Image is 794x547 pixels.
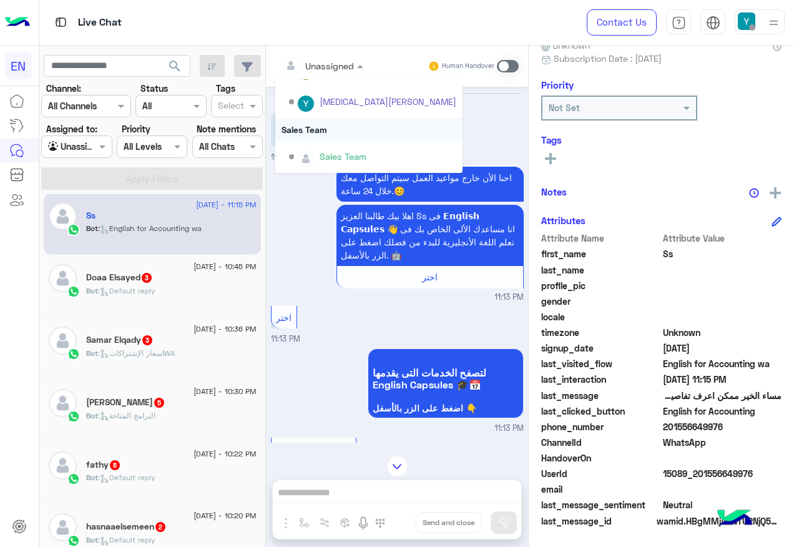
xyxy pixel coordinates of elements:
img: notes [749,188,759,198]
span: : Default reply [98,535,155,545]
img: defaultAdmin.png [49,389,77,417]
span: last_message_sentiment [541,498,660,511]
span: first_name [541,247,660,260]
label: Tags [216,82,235,95]
span: locale [541,310,660,323]
h5: Samar Elqady [86,335,154,345]
p: 22/8/2025, 11:13 PM [271,112,454,147]
span: last_interaction [541,373,660,386]
img: userImage [738,12,755,30]
span: gender [541,295,660,308]
span: 2 [663,436,782,449]
span: English for Accounting [663,405,782,418]
span: : البرامج المتاحة [98,411,155,420]
span: 11:13 PM [494,292,524,303]
span: [DATE] - 10:22 PM [194,448,256,460]
span: اضغط على الزر بالأسفل 👇 [373,403,519,413]
span: [DATE] - 10:45 PM [194,261,256,272]
span: 11:13 PM [494,423,524,435]
span: Subscription Date : [DATE] [554,52,662,65]
span: : Default reply [98,473,155,482]
span: null [663,295,782,308]
span: profile_pic [541,279,660,292]
span: 3 [142,335,152,345]
button: Send and close [416,512,481,533]
span: last_message_id [541,515,654,528]
img: scroll [386,455,408,477]
span: 3 [142,273,152,283]
a: Contact Us [587,9,657,36]
img: add [770,187,781,199]
span: Ss [663,247,782,260]
span: : English for Accounting wa [98,224,202,233]
label: Note mentions [197,122,256,136]
img: defaultAdmin.png [49,451,77,480]
span: Bot [86,535,98,545]
span: Bot [86,411,98,420]
label: Channel: [46,82,81,95]
img: defaultAdmin.png [49,264,77,292]
small: Human Handover [442,61,494,71]
img: Logo [5,9,30,36]
span: اختر [276,312,292,323]
div: Select [216,99,244,115]
span: 2025-08-22T20:15:59.189Z [663,373,782,386]
img: WhatsApp [67,348,80,360]
label: Status [140,82,168,95]
span: 15089_201556649976 [663,467,782,480]
span: اختر [422,272,438,282]
img: WhatsApp [67,285,80,298]
ng-dropdown-panel: Options list [275,79,463,173]
img: defaultAdmin.png [298,150,314,167]
span: مساء الخير ممكن اعرف تفاصيل الكورس الانجليزي اون لاين [663,389,782,402]
span: last_name [541,264,660,277]
p: 22/8/2025, 11:13 PM [336,167,524,202]
span: 201556649976 [663,420,782,433]
p: 22/8/2025, 11:13 PM [336,205,524,266]
span: timezone [541,326,660,339]
button: search [160,55,190,82]
span: [DATE] - 11:15 PM [196,199,256,210]
img: defaultAdmin.png [49,202,77,230]
h6: Priority [541,79,574,91]
span: 11:13 PM [271,152,300,162]
span: Unknown [541,39,590,52]
span: search [167,59,182,74]
span: null [663,310,782,323]
span: 2025-08-22T20:13:44.275Z [663,342,782,355]
h5: Doaa Elsayed [86,272,153,283]
img: WhatsApp [67,535,80,547]
img: defaultAdmin.png [49,327,77,355]
h6: Tags [541,134,782,145]
span: ChannelId [541,436,660,449]
img: ACg8ocI6MlsIVUV_bq7ynHKXRHAHHf_eEJuK8wzlPyPcd5DXp5YqWA=s96-c [298,96,314,112]
span: Attribute Name [541,232,660,245]
span: 0 [663,498,782,511]
span: email [541,483,660,496]
span: last_clicked_button [541,405,660,418]
button: Apply Filters [41,167,263,190]
h5: محمد عبد الصمد [86,397,165,408]
span: Bot [86,348,98,358]
span: English for Accounting wa [663,357,782,370]
span: لتصفح الخدمات التى يقدمها English Capsules 🎓📅 [373,367,519,390]
h5: Ss [86,210,96,221]
span: Bot [86,473,98,482]
div: [MEDICAL_DATA][PERSON_NAME] [320,95,456,108]
img: tab [53,14,69,30]
span: last_message [541,389,660,402]
span: : Default reply [98,286,155,295]
span: [DATE] - 10:20 PM [194,510,256,521]
img: profile [766,15,782,31]
img: hulul-logo.png [713,497,757,541]
span: 8 [110,460,120,470]
img: tab [706,16,720,30]
h5: hasnaaelsemeen [86,521,167,532]
span: Bot [86,224,98,233]
span: [DATE] - 10:36 PM [194,323,256,335]
h6: Notes [541,186,567,197]
img: WhatsApp [67,473,80,485]
span: last_visited_flow [541,357,660,370]
span: null [663,451,782,465]
span: HandoverOn [541,451,660,465]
